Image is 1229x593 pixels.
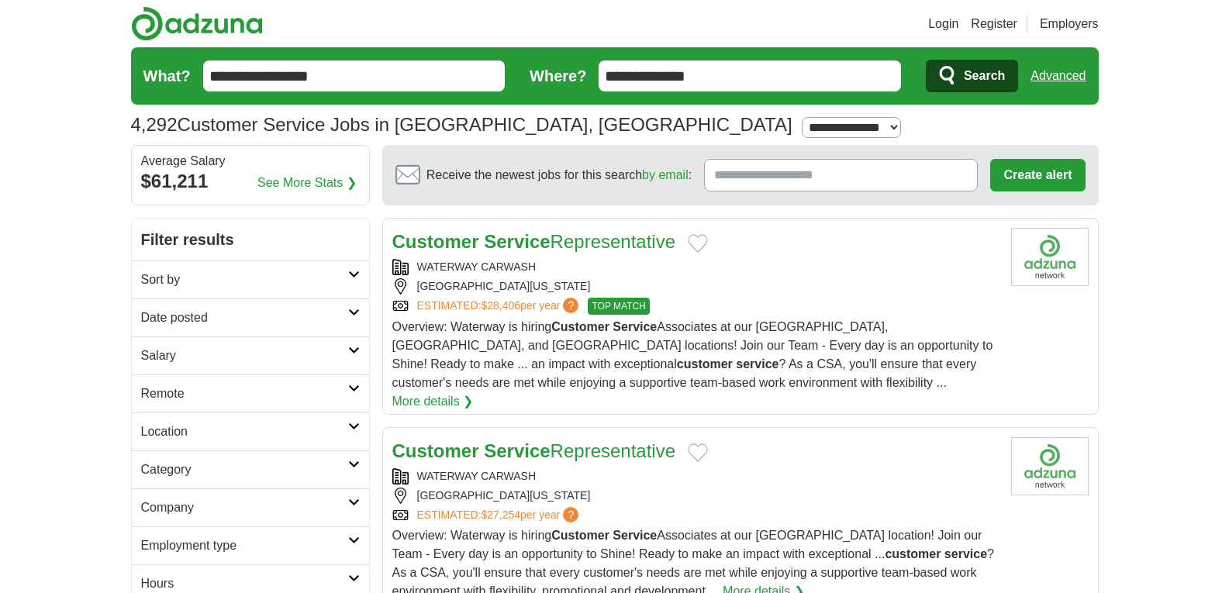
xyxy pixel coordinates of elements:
[141,460,348,479] h2: Category
[613,529,657,542] strong: Service
[132,260,369,298] a: Sort by
[143,64,191,88] label: What?
[677,357,733,371] strong: customer
[688,443,708,462] button: Add to favorite jobs
[551,529,609,542] strong: Customer
[131,6,263,41] img: Adzuna logo
[885,547,941,560] strong: customer
[481,509,520,521] span: $27,254
[141,498,348,517] h2: Company
[551,320,609,333] strong: Customer
[141,155,360,167] div: Average Salary
[736,357,778,371] strong: service
[688,234,708,253] button: Add to favorite jobs
[132,219,369,260] h2: Filter results
[588,298,649,315] span: TOP MATCH
[484,440,550,461] strong: Service
[392,440,479,461] strong: Customer
[141,574,348,593] h2: Hours
[141,422,348,441] h2: Location
[1030,60,1086,91] a: Advanced
[426,166,692,184] span: Receive the newest jobs for this search :
[392,468,999,484] div: WATERWAY CARWASH
[481,299,520,312] span: $28,406
[257,174,357,192] a: See More Stats ❯
[964,60,1005,91] span: Search
[613,320,657,333] strong: Service
[141,309,348,327] h2: Date posted
[642,168,689,181] a: by email
[131,114,792,135] h1: Customer Service Jobs in [GEOGRAPHIC_DATA], [GEOGRAPHIC_DATA]
[530,64,586,88] label: Where?
[1011,228,1089,286] img: Company logo
[132,374,369,412] a: Remote
[392,259,999,275] div: WATERWAY CARWASH
[484,231,550,252] strong: Service
[563,298,578,313] span: ?
[990,159,1085,191] button: Create alert
[141,384,348,403] h2: Remote
[132,450,369,488] a: Category
[141,167,360,195] div: $61,211
[926,60,1018,92] button: Search
[563,507,578,522] span: ?
[392,488,999,504] div: [GEOGRAPHIC_DATA][US_STATE]
[141,536,348,555] h2: Employment type
[132,526,369,564] a: Employment type
[132,488,369,526] a: Company
[392,320,993,389] span: Overview: Waterway is hiring Associates at our [GEOGRAPHIC_DATA], [GEOGRAPHIC_DATA], and [GEOGRAP...
[141,346,348,365] h2: Salary
[132,412,369,450] a: Location
[141,271,348,289] h2: Sort by
[132,298,369,336] a: Date posted
[131,111,178,139] span: 4,292
[928,15,958,33] a: Login
[944,547,987,560] strong: service
[392,278,999,295] div: [GEOGRAPHIC_DATA][US_STATE]
[392,392,474,411] a: More details ❯
[971,15,1017,33] a: Register
[417,298,582,315] a: ESTIMATED:$28,406per year?
[1011,437,1089,495] img: Company logo
[417,507,582,523] a: ESTIMATED:$27,254per year?
[392,440,676,461] a: Customer ServiceRepresentative
[1040,15,1099,33] a: Employers
[132,336,369,374] a: Salary
[392,231,676,252] a: Customer ServiceRepresentative
[392,231,479,252] strong: Customer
